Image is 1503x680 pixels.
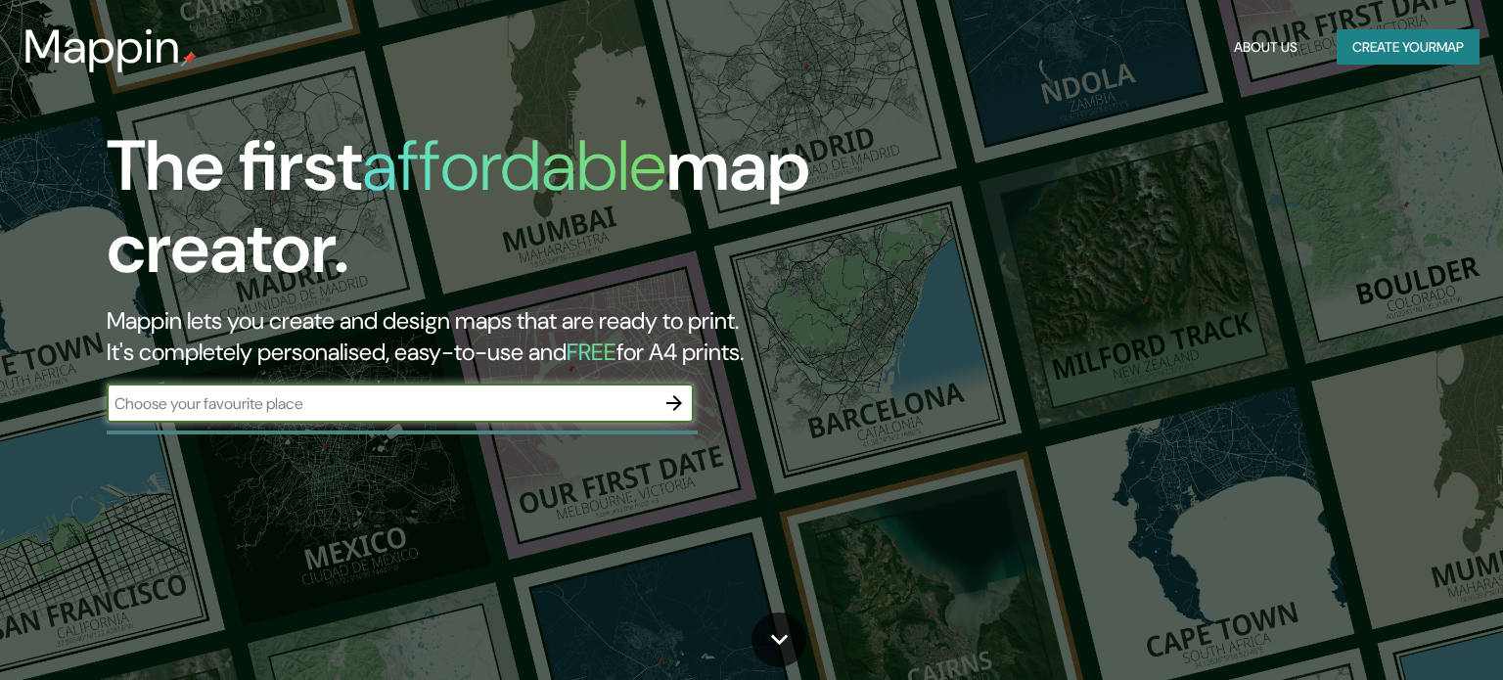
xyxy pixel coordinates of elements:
h2: Mappin lets you create and design maps that are ready to print. It's completely personalised, eas... [107,305,858,368]
h3: Mappin [23,20,181,74]
button: About Us [1226,29,1305,66]
h1: affordable [362,120,666,211]
h1: The first map creator. [107,125,858,305]
img: mappin-pin [181,51,197,67]
input: Choose your favourite place [107,392,655,415]
button: Create yourmap [1337,29,1480,66]
h5: FREE [567,337,616,367]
